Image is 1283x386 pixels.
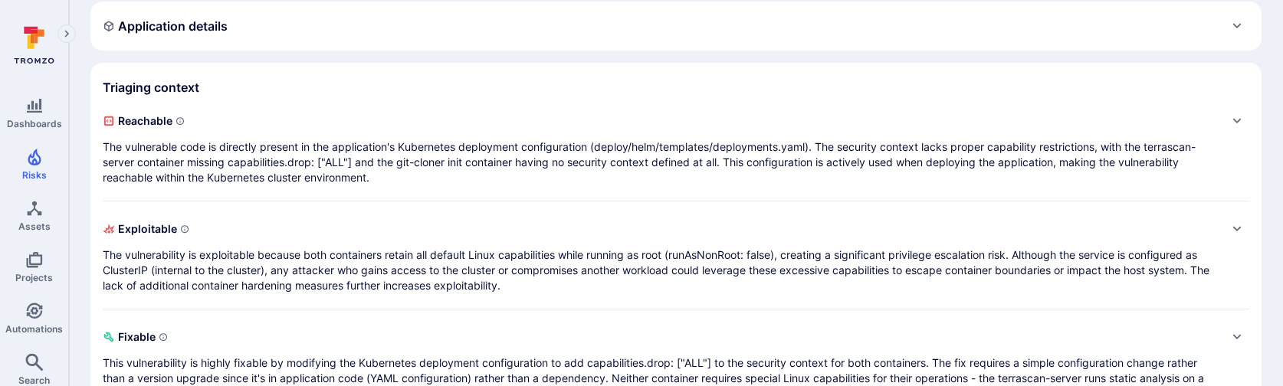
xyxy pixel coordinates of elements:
[15,272,53,283] span: Projects
[103,139,1219,185] p: The vulnerable code is directly present in the application's Kubernetes deployment configuration ...
[103,247,1219,293] p: The vulnerability is exploitable because both containers retain all default Linux capabilities wh...
[5,323,63,335] span: Automations
[90,2,1262,51] div: Expand
[18,375,50,386] span: Search
[103,18,228,34] h2: Application details
[7,118,62,129] span: Dashboards
[103,217,1249,293] div: Expand
[180,224,189,234] svg: Indicates if a vulnerability can be exploited by an attacker to gain unauthorized access, execute...
[57,25,76,43] button: Expand navigation menu
[176,116,185,126] svg: Indicates if a vulnerability code, component, function or a library can actually be reached or in...
[61,28,72,41] i: Expand navigation menu
[18,221,51,232] span: Assets
[22,169,47,181] span: Risks
[103,109,1219,133] span: Reachable
[103,80,199,95] h2: Triaging context
[103,109,1249,185] div: Expand
[103,217,1219,241] span: Exploitable
[159,332,168,342] svg: Indicates if a vulnerability can be remediated or patched easily
[103,325,1219,349] span: Fixable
